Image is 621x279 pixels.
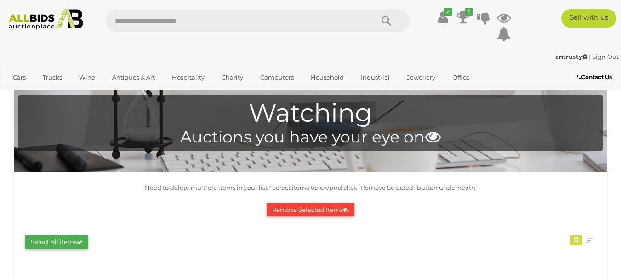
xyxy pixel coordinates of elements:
[73,70,101,85] a: Wine
[355,70,396,85] a: Industrial
[555,53,587,60] strong: antrusty
[555,53,589,60] a: antrusty
[401,70,441,85] a: Jewellery
[577,72,614,82] a: Contact Us
[23,128,598,146] h4: Auctions you have your eye on
[465,8,473,16] i: 2
[444,8,452,16] i: ✔
[561,9,616,28] a: Sell with us
[267,203,354,217] button: Remove Selected Items
[23,99,598,127] h1: Watching
[166,70,211,85] a: Hospitality
[37,70,68,85] a: Trucks
[7,85,38,100] a: Sports
[456,9,470,26] a: 2
[106,70,161,85] a: Antiques & Art
[18,182,603,193] p: Need to delete multiple items in your list? Select items below and click "Remove Selected" button...
[446,70,476,85] a: Office
[305,70,350,85] a: Household
[5,9,87,30] img: Allbids.com.au
[254,70,300,85] a: Computers
[43,85,120,100] a: [GEOGRAPHIC_DATA]
[7,70,32,85] a: Cars
[592,53,619,60] a: Sign Out
[364,9,410,32] button: Search
[436,9,450,26] a: ✔
[577,74,612,80] b: Contact Us
[25,235,88,249] button: Select All items
[589,53,591,60] span: |
[570,235,582,245] div: 0
[216,70,249,85] a: Charity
